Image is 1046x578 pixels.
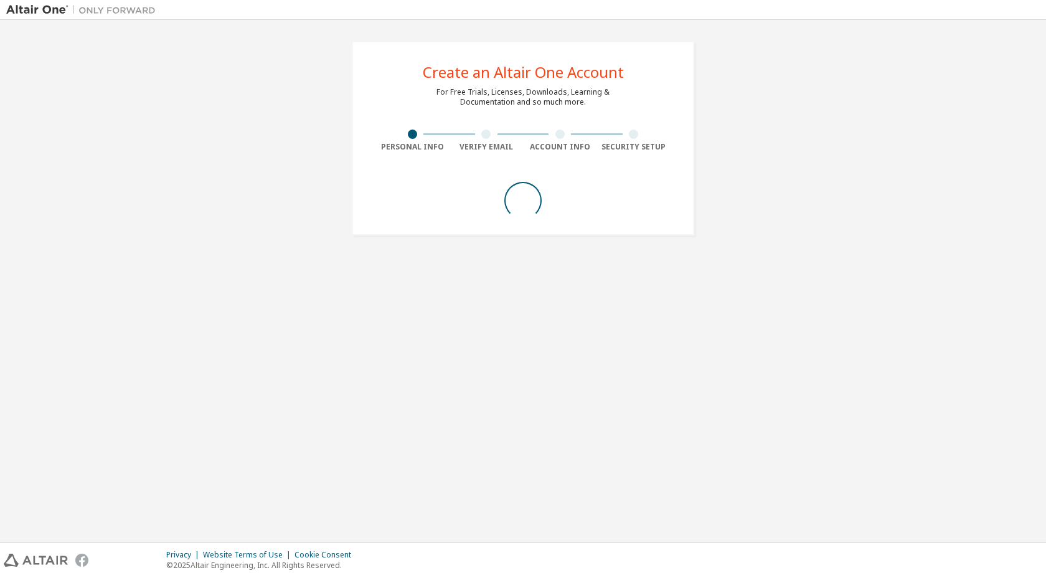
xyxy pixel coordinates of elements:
img: Altair One [6,4,162,16]
div: Cookie Consent [294,550,359,560]
div: For Free Trials, Licenses, Downloads, Learning & Documentation and so much more. [436,87,610,107]
p: © 2025 Altair Engineering, Inc. All Rights Reserved. [166,560,359,571]
img: altair_logo.svg [4,554,68,567]
div: Verify Email [450,142,524,152]
div: Create an Altair One Account [423,65,624,80]
div: Account Info [523,142,597,152]
div: Personal Info [375,142,450,152]
div: Security Setup [597,142,671,152]
div: Privacy [166,550,203,560]
div: Website Terms of Use [203,550,294,560]
img: facebook.svg [75,554,88,567]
